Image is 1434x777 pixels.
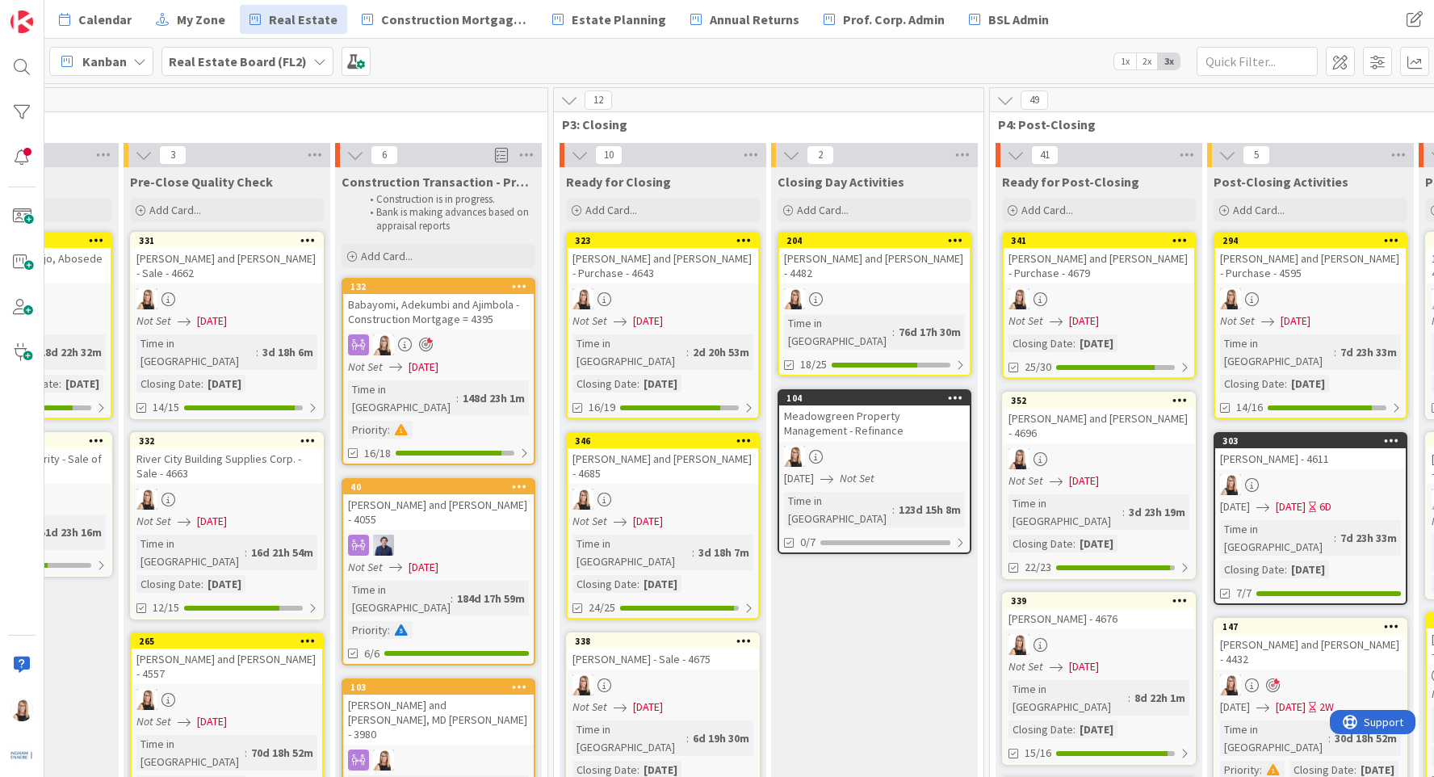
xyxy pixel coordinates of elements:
[10,10,33,33] img: Visit kanbanzone.com
[1328,729,1331,747] span: :
[1004,233,1194,283] div: 341[PERSON_NAME] and [PERSON_NAME] - Purchase - 4679
[1004,594,1194,629] div: 339[PERSON_NAME] - 4676
[572,535,692,570] div: Time in [GEOGRAPHIC_DATA]
[633,313,663,330] span: [DATE]
[364,445,391,462] span: 16/18
[784,470,814,487] span: [DATE]
[10,699,33,721] img: DB
[132,448,322,484] div: River City Building Supplies Corp. - Sale - 4663
[784,446,805,467] img: DB
[800,534,816,551] span: 0/7
[1287,561,1329,578] div: [DATE]
[1008,448,1029,469] img: DB
[373,750,394,771] img: DB
[575,235,758,246] div: 323
[562,116,963,132] span: P3: Closing
[568,448,758,484] div: [PERSON_NAME] and [PERSON_NAME] - 4685
[572,375,637,393] div: Closing Date
[245,744,247,762] span: :
[1069,472,1099,489] span: [DATE]
[637,375,639,393] span: :
[177,10,225,29] span: My Zone
[388,421,390,439] span: :
[1008,720,1073,738] div: Closing Date
[1285,375,1287,393] span: :
[1004,594,1194,608] div: 339
[1276,498,1306,515] span: [DATE]
[1222,235,1406,246] div: 294
[784,288,805,309] img: DB
[1073,720,1075,738] span: :
[1004,393,1194,408] div: 352
[1215,248,1406,283] div: [PERSON_NAME] and [PERSON_NAME] - Purchase - 4595
[1075,720,1117,738] div: [DATE]
[1243,145,1270,165] span: 5
[1220,674,1241,695] img: DB
[568,434,758,448] div: 346
[1215,474,1406,495] div: DB
[139,435,322,447] div: 332
[348,621,388,639] div: Priority
[373,334,394,355] img: DB
[348,581,451,616] div: Time in [GEOGRAPHIC_DATA]
[1220,561,1285,578] div: Closing Date
[1008,680,1128,716] div: Time in [GEOGRAPHIC_DATA]
[637,575,639,593] span: :
[639,575,681,593] div: [DATE]
[247,744,317,762] div: 70d 18h 52m
[1004,448,1194,469] div: DB
[1008,288,1029,309] img: DB
[568,233,758,283] div: 323[PERSON_NAME] and [PERSON_NAME] - Purchase - 4643
[1220,334,1334,370] div: Time in [GEOGRAPHIC_DATA]
[589,399,615,416] span: 16/19
[1233,203,1285,217] span: Add Card...
[343,750,534,771] div: DB
[572,313,607,328] i: Not Set
[1236,585,1252,602] span: 7/7
[1069,313,1099,330] span: [DATE]
[988,10,1049,29] span: BSL Admin
[350,682,534,693] div: 103
[348,359,383,374] i: Not Set
[1002,392,1196,579] a: 352[PERSON_NAME] and [PERSON_NAME] - 4696DBNot Set[DATE]Time in [GEOGRAPHIC_DATA]:3d 23h 19mClosi...
[778,232,971,376] a: 204[PERSON_NAME] and [PERSON_NAME] - 4482DBTime in [GEOGRAPHIC_DATA]:76d 17h 30m18/25
[566,432,760,619] a: 346[PERSON_NAME] and [PERSON_NAME] - 4685DBNot Set[DATE]Time in [GEOGRAPHIC_DATA]:3d 18h 7mClosin...
[639,375,681,393] div: [DATE]
[132,248,322,283] div: [PERSON_NAME] and [PERSON_NAME] - Sale - 4662
[459,389,529,407] div: 148d 23h 1m
[1011,395,1194,406] div: 352
[1158,53,1180,69] span: 3x
[566,174,671,190] span: Ready for Closing
[453,590,529,607] div: 184d 17h 59m
[159,145,187,165] span: 3
[348,560,383,574] i: Not Set
[34,2,73,22] span: Support
[36,523,106,541] div: 51d 23h 16m
[381,10,528,29] span: Construction Mortgages - Draws
[1122,503,1125,521] span: :
[895,501,965,519] div: 123d 15h 8m
[82,52,127,71] span: Kanban
[136,489,157,510] img: DB
[343,695,534,745] div: [PERSON_NAME] and [PERSON_NAME], MD [PERSON_NAME] - 3980
[807,145,834,165] span: 2
[136,313,171,328] i: Not Set
[1073,535,1075,552] span: :
[779,391,970,441] div: 104Meadowgreen Property Management - Refinance
[572,10,666,29] span: Estate Planning
[49,5,141,34] a: Calendar
[1011,235,1194,246] div: 341
[247,544,317,561] div: 16d 21h 54m
[1215,288,1406,309] div: DB
[686,343,689,361] span: :
[692,544,694,561] span: :
[1075,535,1117,552] div: [DATE]
[1214,174,1348,190] span: Post-Closing Activities
[136,735,245,771] div: Time in [GEOGRAPHIC_DATA]
[1215,434,1406,448] div: 303
[78,10,132,29] span: Calendar
[1136,53,1158,69] span: 2x
[343,680,534,745] div: 103[PERSON_NAME] and [PERSON_NAME], MD [PERSON_NAME] - 3980
[786,235,970,246] div: 204
[136,689,157,710] img: DB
